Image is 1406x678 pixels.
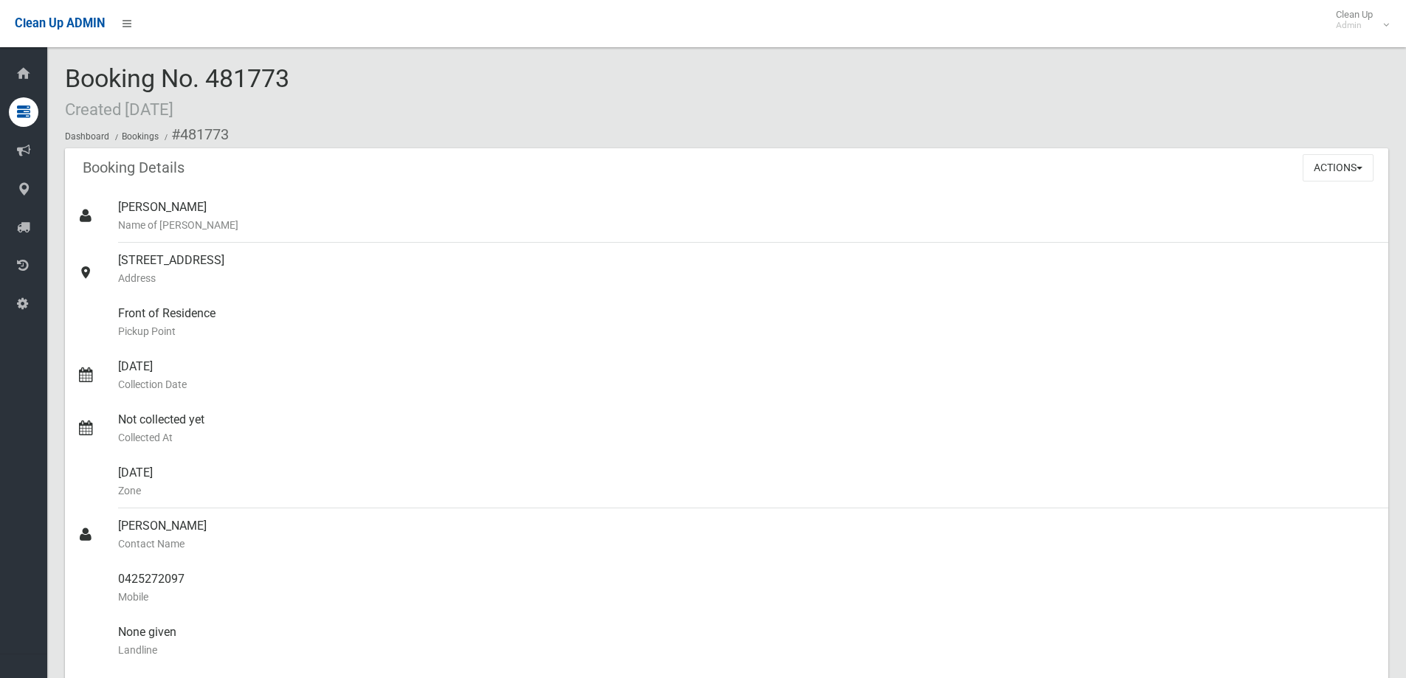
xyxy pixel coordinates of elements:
div: [DATE] [118,349,1376,402]
a: Bookings [122,131,159,142]
small: Landline [118,641,1376,659]
header: Booking Details [65,153,202,182]
small: Name of [PERSON_NAME] [118,216,1376,234]
div: Front of Residence [118,296,1376,349]
span: Booking No. 481773 [65,63,289,121]
li: #481773 [161,121,229,148]
div: 0425272097 [118,561,1376,615]
div: [STREET_ADDRESS] [118,243,1376,296]
small: Zone [118,482,1376,499]
span: Clean Up [1329,9,1388,31]
a: Dashboard [65,131,109,142]
div: Not collected yet [118,402,1376,455]
div: [PERSON_NAME] [118,508,1376,561]
small: Collection Date [118,376,1376,393]
small: Created [DATE] [65,100,173,119]
small: Mobile [118,588,1376,606]
div: None given [118,615,1376,668]
small: Collected At [118,429,1376,446]
button: Actions [1303,154,1374,181]
small: Admin [1336,20,1373,31]
div: [PERSON_NAME] [118,190,1376,243]
div: [DATE] [118,455,1376,508]
span: Clean Up ADMIN [15,16,105,30]
small: Address [118,269,1376,287]
small: Pickup Point [118,322,1376,340]
small: Contact Name [118,535,1376,553]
